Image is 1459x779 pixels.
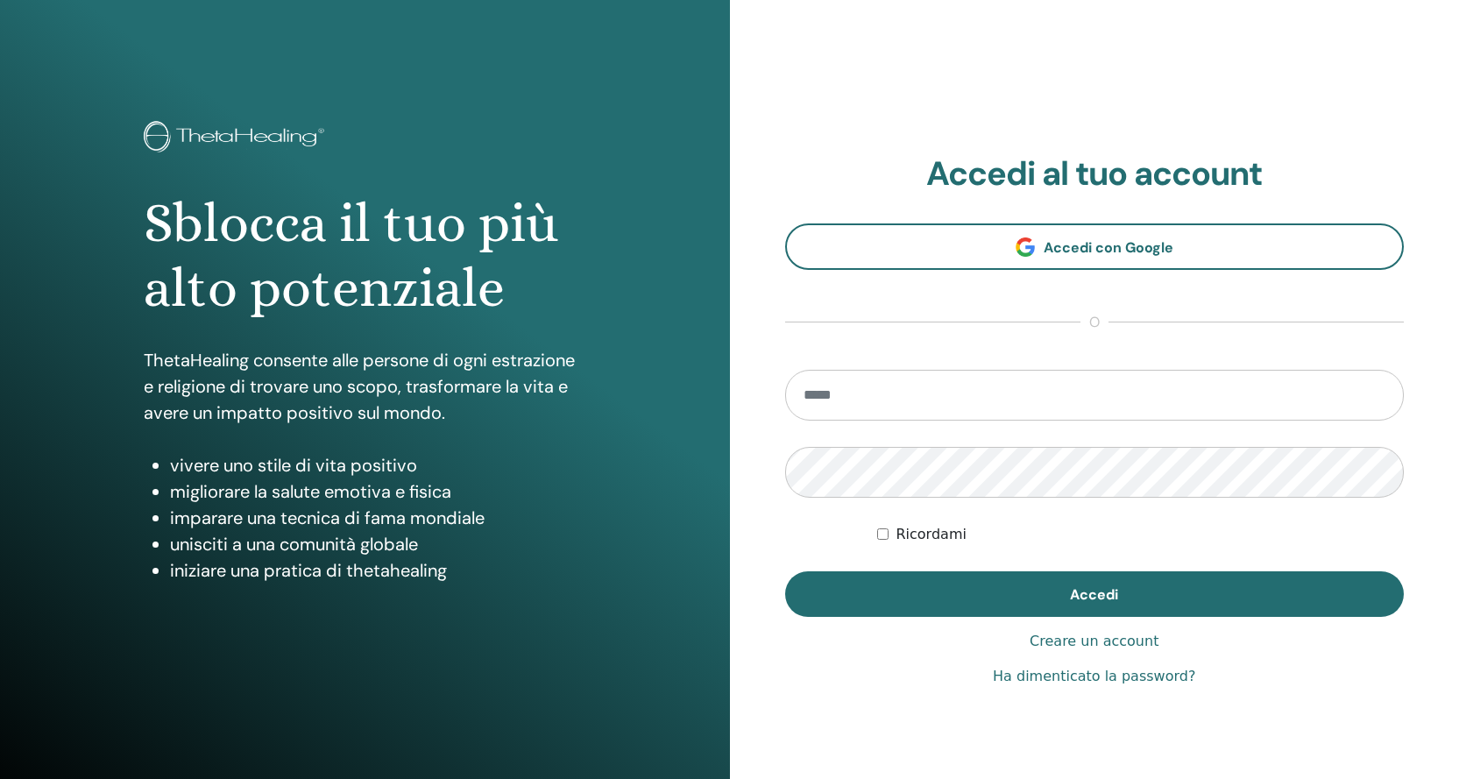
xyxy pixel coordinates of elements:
li: migliorare la salute emotiva e fisica [170,478,586,505]
label: Ricordami [896,524,966,545]
li: unisciti a una comunità globale [170,531,586,557]
p: ThetaHealing consente alle persone di ogni estrazione e religione di trovare uno scopo, trasforma... [144,347,586,426]
li: iniziare una pratica di thetahealing [170,557,586,584]
div: Keep me authenticated indefinitely or until I manually logout [877,524,1404,545]
a: Creare un account [1030,631,1158,652]
span: Accedi [1070,585,1118,604]
li: vivere uno stile di vita positivo [170,452,586,478]
h2: Accedi al tuo account [785,154,1405,195]
button: Accedi [785,571,1405,617]
li: imparare una tecnica di fama mondiale [170,505,586,531]
h1: Sblocca il tuo più alto potenziale [144,191,586,322]
span: o [1080,312,1108,333]
a: Ha dimenticato la password? [993,666,1195,687]
a: Accedi con Google [785,223,1405,270]
span: Accedi con Google [1044,238,1173,257]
